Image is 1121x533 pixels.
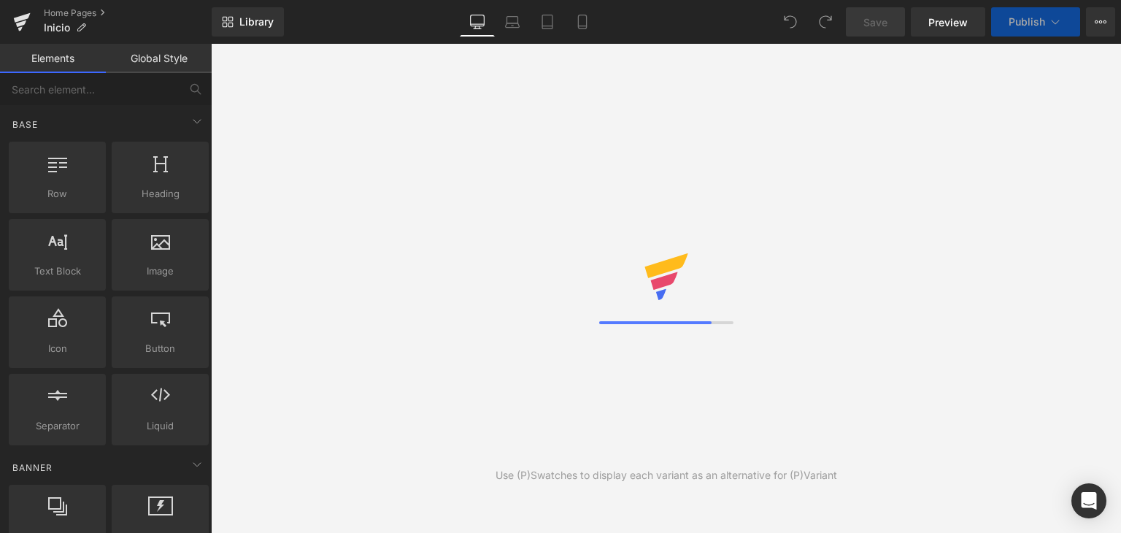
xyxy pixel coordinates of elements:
span: Library [239,15,274,28]
span: Inicio [44,22,70,34]
span: Base [11,118,39,131]
span: Row [13,186,101,202]
div: Open Intercom Messenger [1071,483,1106,518]
span: Heading [116,186,204,202]
a: Laptop [495,7,530,37]
a: Mobile [565,7,600,37]
span: Text Block [13,264,101,279]
span: Button [116,341,204,356]
a: New Library [212,7,284,37]
span: Separator [13,418,101,434]
span: Image [116,264,204,279]
button: Publish [991,7,1080,37]
button: Redo [811,7,840,37]
span: Icon [13,341,101,356]
span: Liquid [116,418,204,434]
div: Use (P)Swatches to display each variant as an alternative for (P)Variant [496,467,837,483]
span: Banner [11,461,54,475]
button: Undo [776,7,805,37]
span: Preview [928,15,968,30]
button: More [1086,7,1115,37]
a: Preview [911,7,985,37]
a: Tablet [530,7,565,37]
a: Home Pages [44,7,212,19]
a: Global Style [106,44,212,73]
span: Save [863,15,887,30]
span: Publish [1009,16,1045,28]
a: Desktop [460,7,495,37]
